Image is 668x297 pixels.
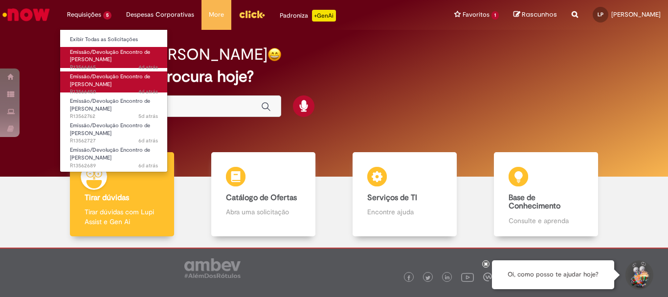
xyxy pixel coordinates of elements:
p: +GenAi [312,10,336,22]
time: 25/09/2025 12:38:51 [138,64,158,71]
b: Base de Conhecimento [509,193,560,211]
b: Catálogo de Ofertas [226,193,297,203]
time: 24/09/2025 11:59:25 [138,137,158,144]
p: Encontre ajuda [367,207,442,217]
h2: Boa tarde, [PERSON_NAME] [69,46,267,63]
a: Aberto R13562727 : Emissão/Devolução Encontro de Contas Fornecedor [60,120,168,141]
span: More [209,10,224,20]
span: R13562727 [70,137,158,145]
a: Tirar dúvidas Tirar dúvidas com Lupi Assist e Gen Ai [51,152,193,237]
img: logo_footer_ambev_rotulo_gray.png [184,258,241,278]
span: R13566465 [70,64,158,71]
span: 1 [491,11,499,20]
a: Aberto R13566465 : Emissão/Devolução Encontro de Contas Fornecedor [60,47,168,68]
b: Tirar dúvidas [85,193,129,203]
p: Consulte e aprenda [509,216,583,226]
a: Catálogo de Ofertas Abra uma solicitação [193,152,334,237]
span: Favoritos [463,10,490,20]
time: 24/09/2025 11:53:32 [138,162,158,169]
a: Aberto R13562762 : Emissão/Devolução Encontro de Contas Fornecedor [60,96,168,117]
img: happy-face.png [267,47,282,62]
span: 4d atrás [138,88,158,95]
img: logo_footer_linkedin.png [445,275,450,281]
img: click_logo_yellow_360x200.png [239,7,265,22]
p: Tirar dúvidas com Lupi Assist e Gen Ai [85,207,159,227]
span: Rascunhos [522,10,557,19]
a: Exibir Todas as Solicitações [60,34,168,45]
span: Requisições [67,10,101,20]
span: [PERSON_NAME] [611,10,661,19]
span: 6d atrás [138,137,158,144]
h2: O que você procura hoje? [69,68,599,85]
span: Emissão/Devolução Encontro de [PERSON_NAME] [70,122,150,137]
img: logo_footer_twitter.png [425,275,430,280]
span: 5d atrás [138,113,158,120]
span: 6d atrás [138,162,158,169]
span: Emissão/Devolução Encontro de [PERSON_NAME] [70,146,150,161]
img: logo_footer_facebook.png [406,275,411,280]
div: Oi, como posso te ajudar hoje? [492,260,614,289]
span: 4d atrás [138,64,158,71]
span: R13562762 [70,113,158,120]
a: Aberto R13562689 : Emissão/Devolução Encontro de Contas Fornecedor [60,145,168,166]
span: 5 [103,11,111,20]
time: 24/09/2025 12:06:10 [138,113,158,120]
img: ServiceNow [1,5,51,24]
a: Serviços de TI Encontre ajuda [334,152,475,237]
img: logo_footer_workplace.png [483,273,492,281]
span: Emissão/Devolução Encontro de [PERSON_NAME] [70,97,150,113]
ul: Requisições [60,29,168,172]
span: Emissão/Devolução Encontro de [PERSON_NAME] [70,73,150,88]
span: Emissão/Devolução Encontro de [PERSON_NAME] [70,48,150,64]
span: R13566450 [70,88,158,96]
span: LP [598,11,603,18]
span: R13562689 [70,162,158,170]
div: Padroniza [280,10,336,22]
button: Iniciar Conversa de Suporte [624,260,653,290]
a: Rascunhos [513,10,557,20]
span: Despesas Corporativas [126,10,194,20]
img: logo_footer_youtube.png [461,271,474,283]
time: 25/09/2025 12:33:06 [138,88,158,95]
a: Base de Conhecimento Consulte e aprenda [475,152,617,237]
b: Serviços de TI [367,193,417,203]
a: Aberto R13566450 : Emissão/Devolução Encontro de Contas Fornecedor [60,71,168,92]
p: Abra uma solicitação [226,207,300,217]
